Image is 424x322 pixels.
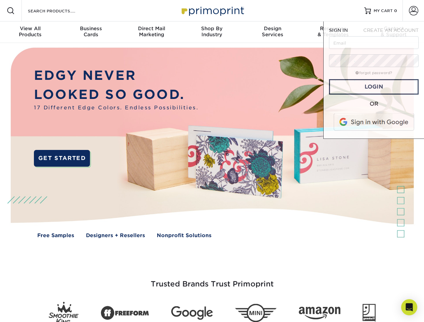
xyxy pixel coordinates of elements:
[363,28,419,33] span: CREATE AN ACCOUNT
[121,25,182,38] div: Marketing
[182,25,242,38] div: Industry
[374,8,393,14] span: MY CART
[34,150,90,167] a: GET STARTED
[27,7,93,15] input: SEARCH PRODUCTS.....
[356,71,392,75] a: forgot password?
[157,232,211,239] a: Nonprofit Solutions
[182,21,242,43] a: Shop ByIndustry
[34,85,198,104] p: LOOKED SO GOOD.
[329,28,348,33] span: SIGN IN
[303,25,363,32] span: Resources
[394,8,397,13] span: 0
[16,264,409,297] h3: Trusted Brands Trust Primoprint
[121,25,182,32] span: Direct Mail
[34,104,198,112] span: 17 Different Edge Colors. Endless Possibilities.
[401,299,417,315] div: Open Intercom Messenger
[329,100,419,108] div: OR
[242,25,303,38] div: Services
[37,232,74,239] a: Free Samples
[86,232,145,239] a: Designers + Resellers
[182,25,242,32] span: Shop By
[303,21,363,43] a: Resources& Templates
[299,307,340,320] img: Amazon
[60,21,121,43] a: BusinessCards
[121,21,182,43] a: Direct MailMarketing
[329,79,419,95] a: Login
[60,25,121,32] span: Business
[329,36,419,49] input: Email
[60,25,121,38] div: Cards
[303,25,363,38] div: & Templates
[179,3,246,18] img: Primoprint
[242,25,303,32] span: Design
[34,66,198,85] p: EDGY NEVER
[363,304,376,322] img: Goodwill
[171,306,213,320] img: Google
[242,21,303,43] a: DesignServices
